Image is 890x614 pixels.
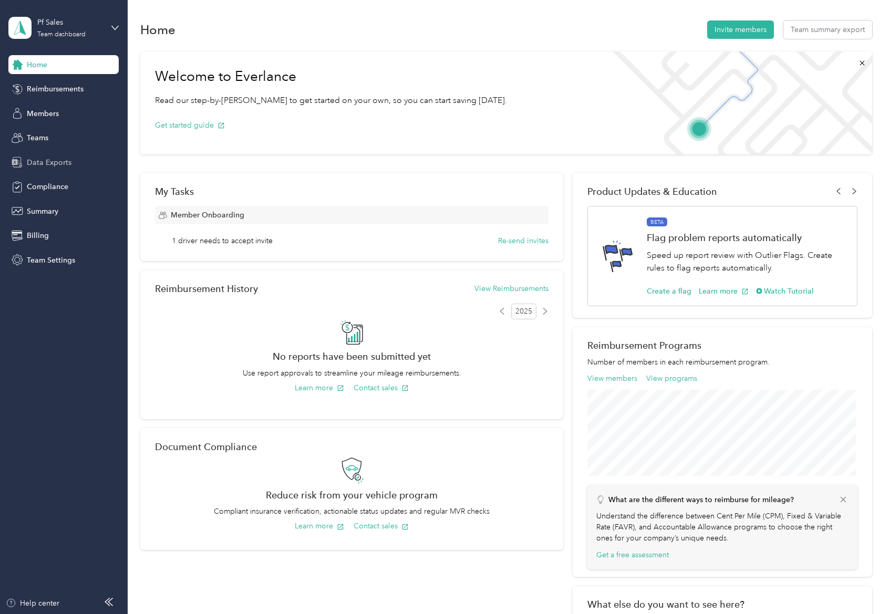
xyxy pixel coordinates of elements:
img: Welcome to everlance [602,51,872,154]
span: Team Settings [27,255,75,266]
button: View programs [646,373,697,384]
span: Member Onboarding [171,210,244,221]
button: Get started guide [155,120,225,131]
button: Help center [6,598,59,609]
div: Pf Sales [37,17,103,28]
span: 1 driver needs to accept invite [172,235,273,246]
button: Create a flag [647,286,691,297]
span: Members [27,108,59,119]
p: Speed up report review with Outlier Flags. Create rules to flag reports automatically. [647,249,846,275]
h1: Flag problem reports automatically [647,232,846,243]
button: Invite members [707,20,774,39]
button: View Reimbursements [474,283,549,294]
h1: Home [140,24,175,35]
span: Compliance [27,181,68,192]
p: Number of members in each reimbursement program. [587,357,857,368]
p: Compliant insurance verification, actionable status updates and regular MVR checks [155,506,549,517]
span: Product Updates & Education [587,186,717,197]
span: Summary [27,206,58,217]
h2: Document Compliance [155,441,257,452]
button: Watch Tutorial [756,286,814,297]
span: Data Exports [27,157,71,168]
div: My Tasks [155,186,549,197]
iframe: Everlance-gr Chat Button Frame [831,555,890,614]
h2: Reimbursement Programs [587,340,857,351]
span: Billing [27,230,49,241]
h2: No reports have been submitted yet [155,351,549,362]
button: Learn more [295,521,344,532]
h1: Welcome to Everlance [155,68,507,85]
button: Contact sales [354,382,409,393]
button: Re-send invites [498,235,549,246]
button: Team summary export [783,20,872,39]
p: Understand the difference between Cent Per Mile (CPM), Fixed & Variable Rate (FAVR), and Accounta... [596,511,848,544]
p: Read our step-by-[PERSON_NAME] to get started on your own, so you can start saving [DATE]. [155,94,507,107]
span: BETA [647,217,667,227]
button: Learn more [295,382,344,393]
span: Teams [27,132,48,143]
h2: Reimbursement History [155,283,258,294]
button: Learn more [699,286,749,297]
div: What else do you want to see here? [587,599,857,610]
button: View members [587,373,637,384]
p: Use report approvals to streamline your mileage reimbursements. [155,368,549,379]
span: 2025 [511,304,536,319]
span: Reimbursements [27,84,84,95]
button: Contact sales [354,521,409,532]
div: Team dashboard [37,32,86,38]
p: What are the different ways to reimburse for mileage? [608,494,794,505]
button: Get a free assessment [596,549,669,560]
h2: Reduce risk from your vehicle program [155,490,549,501]
span: Home [27,59,47,70]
